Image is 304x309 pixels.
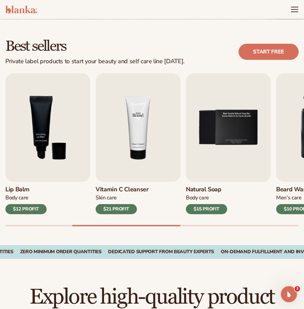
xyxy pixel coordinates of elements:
img: Shopify Image 5 [96,73,181,182]
div: Body Care [186,194,227,201]
h2: Best sellers [5,38,185,54]
h3: Natural Soap [186,186,227,193]
div: Zero Minimum Order QuantitieS [20,249,102,255]
div: Body Care [5,194,47,201]
a: 4 / 9 [96,73,181,214]
summary: Menu [291,5,299,13]
div: $21 PROFIT [96,204,137,214]
a: 3 / 9 [5,73,90,214]
span: 3 [295,286,300,292]
a: 5 / 9 [186,73,271,214]
h3: Lip Balm [5,186,47,193]
img: logo [5,5,37,13]
div: Private label products to start your beauty and self care line [DATE]. [5,58,185,65]
div: $15 PROFIT [186,204,227,214]
h3: Vitamin C Cleanser [96,186,149,193]
div: $12 PROFIT [5,204,47,214]
div: Skin Care [96,194,149,201]
div: Dedicated Support From Beauty Experts [108,249,214,255]
iframe: Intercom live chat [281,286,297,302]
a: Start free [239,44,299,60]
